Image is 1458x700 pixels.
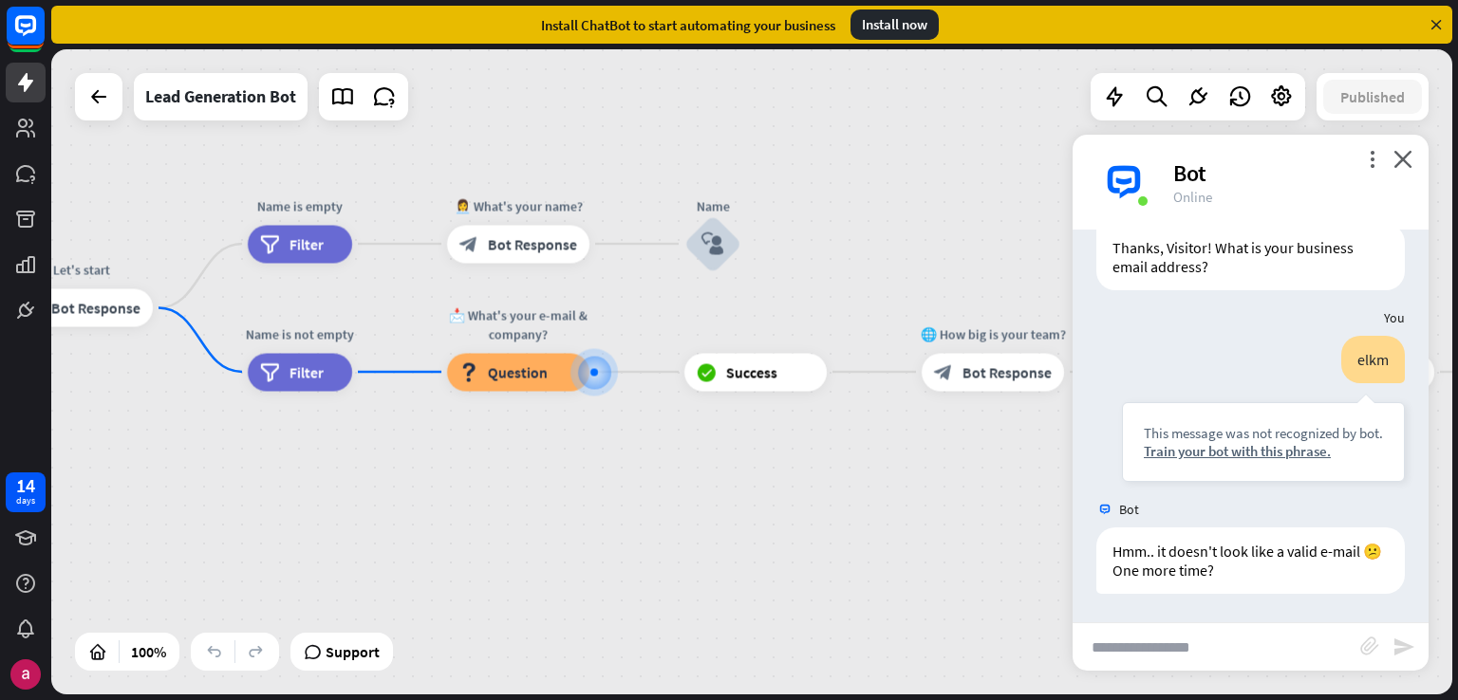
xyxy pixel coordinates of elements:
[1173,158,1406,188] div: Bot
[907,324,1078,343] div: 🌐 How big is your team?
[459,362,478,381] i: block_question
[963,362,1052,381] span: Bot Response
[488,362,548,381] span: Question
[145,73,296,120] div: Lead Generation Bot
[51,299,140,318] span: Bot Response
[326,636,380,667] span: Support
[290,362,324,381] span: Filter
[1119,501,1139,518] span: Bot
[16,494,35,507] div: days
[290,234,324,253] span: Filter
[1096,224,1405,290] div: Thanks, Visitor! What is your business email address?
[433,196,604,215] div: 👩‍💼 What's your name?
[1393,150,1412,168] i: close
[541,16,835,34] div: Install ChatBot to start automating your business
[125,636,172,667] div: 100%
[15,8,72,64] button: Open LiveChat chat widget
[1144,424,1383,442] div: This message was not recognized by bot.
[1096,527,1405,594] div: Hmm.. it doesn't look like a valid e-mail 😕 One more time?
[1173,188,1406,206] div: Online
[701,232,724,255] i: block_user_input
[459,234,478,253] i: block_bot_response
[260,362,280,381] i: filter
[6,472,46,512] a: 14 days
[697,362,717,381] i: block_success
[1323,80,1422,114] button: Published
[234,324,366,343] div: Name is not empty
[1341,336,1405,383] div: elkm
[726,362,777,381] span: Success
[1384,309,1405,326] span: You
[1360,636,1379,655] i: block_attachment
[1393,636,1415,658] i: send
[934,362,953,381] i: block_bot_response
[260,234,280,253] i: filter
[1144,442,1383,460] div: Train your bot with this phrase.
[656,196,770,215] div: Name
[16,477,35,494] div: 14
[1363,150,1381,168] i: more_vert
[234,196,366,215] div: Name is empty
[488,234,577,253] span: Bot Response
[850,9,939,40] div: Install now
[433,305,604,343] div: 📩 What's your e-mail & company?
